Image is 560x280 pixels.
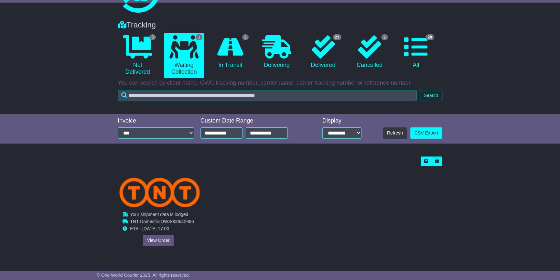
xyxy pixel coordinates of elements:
td: - [130,219,194,226]
span: 1 [196,34,202,40]
div: Tracking [114,20,446,30]
div: Display [322,117,361,124]
span: 3 [149,34,156,40]
span: 28 [425,34,434,40]
div: Custom Date Range [200,117,304,124]
span: 23 [333,34,341,40]
a: 23 Delivered [303,33,343,71]
a: 3 Not Delivered [118,33,157,78]
img: TNT_Domestic.png [119,178,200,207]
a: 2 In Transit [210,33,250,71]
div: Invoice [118,117,194,124]
a: Delivering [257,33,296,71]
button: Search [420,90,442,101]
span: Your shipment data is lodged [130,212,188,217]
span: OWS000642996 [160,219,194,224]
span: TNT Domestic [130,219,159,224]
span: 2 [242,34,249,40]
span: ETA - [DATE] 17:00 [130,226,169,231]
a: 28 All [396,33,436,71]
a: CSV Export [410,127,442,139]
a: 1 Waiting Collection [164,33,204,78]
button: Refresh [383,127,407,139]
p: You can search by client name, OWC tracking number, carrier name, carrier tracking number or refe... [118,80,442,87]
span: © One World Courier 2025. All rights reserved. [97,273,190,278]
a: View Order [143,235,174,246]
a: 2 Cancelled [350,33,389,71]
span: 2 [381,34,388,40]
